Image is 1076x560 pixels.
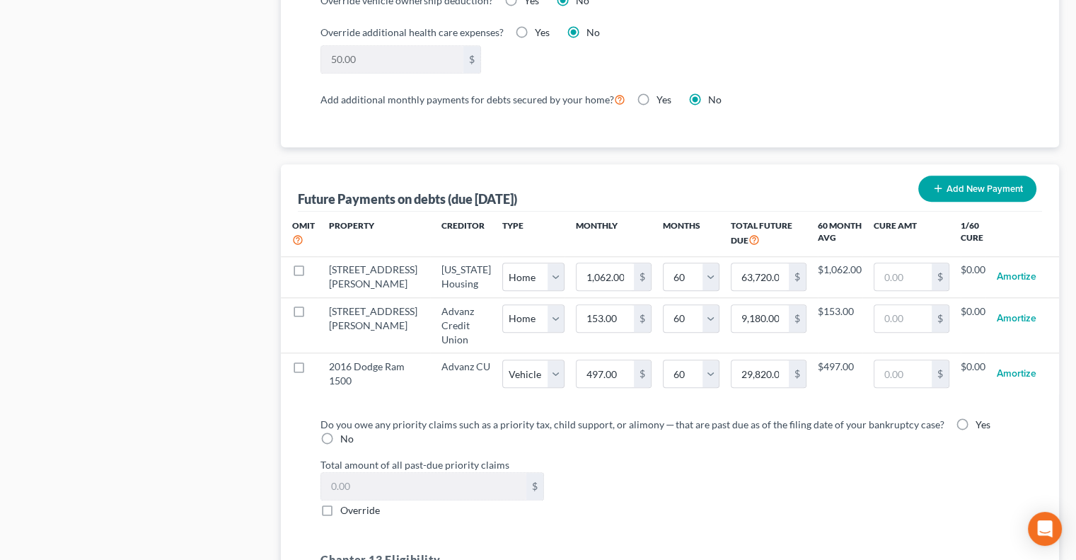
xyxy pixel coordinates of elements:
[321,46,463,73] input: 0.00
[818,353,862,394] td: $497.00
[430,256,503,297] td: [US_STATE] Housing
[1028,512,1062,546] div: Open Intercom Messenger
[535,26,550,38] span: Yes
[961,256,985,297] td: $0.00
[577,360,634,387] input: 0.00
[298,190,517,207] div: Future Payments on debts (due [DATE])
[997,263,1036,291] button: Amortize
[430,353,503,394] td: Advanz CU
[818,256,862,297] td: $1,062.00
[318,353,429,394] td: 2016 Dodge Ram 1500
[997,360,1036,388] button: Amortize
[321,473,526,500] input: 0.00
[577,305,634,332] input: 0.00
[932,360,949,387] div: $
[818,212,862,256] th: 60 Month Avg
[526,473,543,500] div: $
[932,305,949,332] div: $
[577,263,634,290] input: 0.00
[430,212,503,256] th: Creditor
[961,212,985,256] th: 1/60 Cure
[719,212,818,256] th: Total Future Due
[320,25,504,40] label: Override additional health care expenses?
[634,305,651,332] div: $
[862,212,961,256] th: Cure Amt
[318,256,429,297] td: [STREET_ADDRESS][PERSON_NAME]
[708,93,722,105] span: No
[976,418,990,430] span: Yes
[318,212,429,256] th: Property
[281,212,318,256] th: Omit
[997,304,1036,333] button: Amortize
[586,26,600,38] span: No
[818,298,862,353] td: $153.00
[789,305,806,332] div: $
[430,298,503,353] td: Advanz Credit Union
[318,298,429,353] td: [STREET_ADDRESS][PERSON_NAME]
[932,263,949,290] div: $
[340,433,354,445] span: No
[320,417,944,432] label: Do you owe any priority claims such as a priority tax, child support, or alimony ─ that are past ...
[874,360,932,387] input: 0.00
[874,305,932,332] input: 0.00
[789,263,806,290] div: $
[731,263,789,290] input: 0.00
[565,212,663,256] th: Monthly
[731,360,789,387] input: 0.00
[731,305,789,332] input: 0.00
[874,263,932,290] input: 0.00
[663,212,719,256] th: Months
[634,360,651,387] div: $
[502,212,565,256] th: Type
[320,91,625,108] label: Add additional monthly payments for debts secured by your home?
[340,504,380,516] span: Override
[789,360,806,387] div: $
[961,298,985,353] td: $0.00
[313,457,1026,472] label: Total amount of all past-due priority claims
[656,93,671,105] span: Yes
[463,46,480,73] div: $
[634,263,651,290] div: $
[961,353,985,394] td: $0.00
[918,176,1036,202] button: Add New Payment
